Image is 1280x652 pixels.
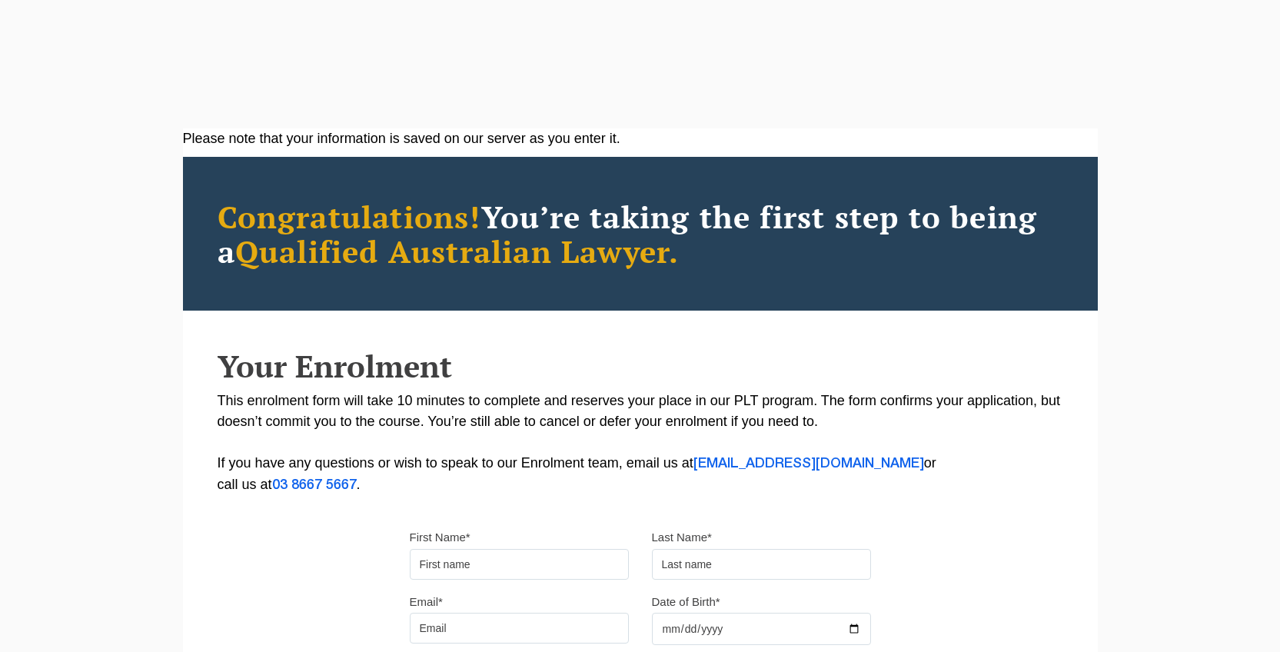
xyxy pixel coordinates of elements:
[235,231,680,271] span: Qualified Australian Lawyer.
[693,457,924,470] a: [EMAIL_ADDRESS][DOMAIN_NAME]
[218,196,481,237] span: Congratulations!
[652,530,712,545] label: Last Name*
[410,594,443,610] label: Email*
[183,128,1098,149] div: Please note that your information is saved on our server as you enter it.
[218,391,1063,496] p: This enrolment form will take 10 minutes to complete and reserves your place in our PLT program. ...
[410,549,629,580] input: First name
[218,199,1063,268] h2: You’re taking the first step to being a
[410,530,470,545] label: First Name*
[272,479,357,491] a: 03 8667 5667
[652,549,871,580] input: Last name
[652,594,720,610] label: Date of Birth*
[410,613,629,644] input: Email
[218,349,1063,383] h2: Your Enrolment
